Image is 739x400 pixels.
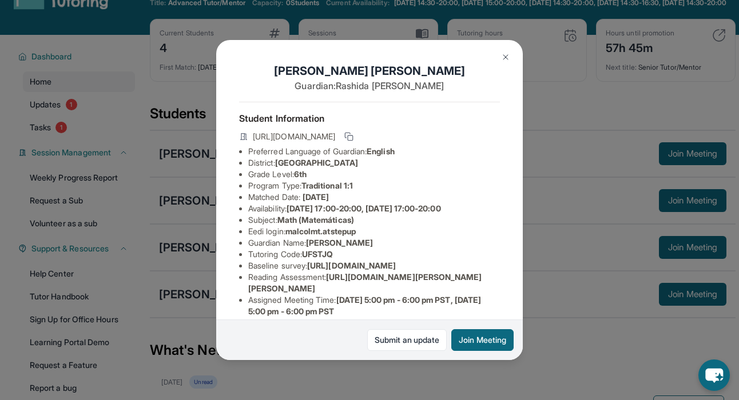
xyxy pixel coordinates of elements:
li: Preferred Language of Guardian: [248,146,500,157]
button: chat-button [698,359,730,391]
span: [URL][DOMAIN_NAME] [253,131,335,142]
h1: [PERSON_NAME] [PERSON_NAME] [239,63,500,79]
li: Assigned Meeting Time : [248,294,500,317]
li: Reading Assessment : [248,271,500,294]
li: Guardian Name : [248,237,500,249]
span: [URL][DOMAIN_NAME] [307,261,396,270]
li: District: [248,157,500,169]
span: Traditional 1:1 [301,181,353,190]
span: [DATE] [303,192,329,202]
span: [GEOGRAPHIC_DATA] [275,158,358,167]
li: Eedi login : [248,226,500,237]
li: Subject : [248,214,500,226]
span: UFSTJQ [302,249,333,259]
span: [DATE] 5:00 pm - 6:00 pm PST, [DATE] 5:00 pm - 6:00 pm PST [248,295,481,316]
p: Guardian: Rashida [PERSON_NAME] [239,79,500,93]
li: Program Type: [248,180,500,191]
a: Submit an update [367,329,447,351]
h4: Student Information [239,111,500,125]
span: English [367,146,395,156]
li: Temporary tutoring link : [248,317,500,329]
span: [PERSON_NAME] [306,238,373,247]
button: Copy link [342,130,356,143]
img: Close Icon [501,53,510,62]
li: Baseline survey : [248,260,500,271]
span: [DATE] 17:00-20:00, [DATE] 17:00-20:00 [287,203,441,213]
li: Grade Level: [248,169,500,180]
span: malcolmt.atstepup [285,226,356,236]
span: [URL][DOMAIN_NAME] [333,318,422,327]
li: Availability: [248,203,500,214]
li: Tutoring Code : [248,249,500,260]
span: 6th [294,169,307,179]
span: [URL][DOMAIN_NAME][PERSON_NAME][PERSON_NAME] [248,272,482,293]
button: Join Meeting [451,329,514,351]
span: Math (Matemáticas) [277,215,354,225]
li: Matched Date: [248,191,500,203]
